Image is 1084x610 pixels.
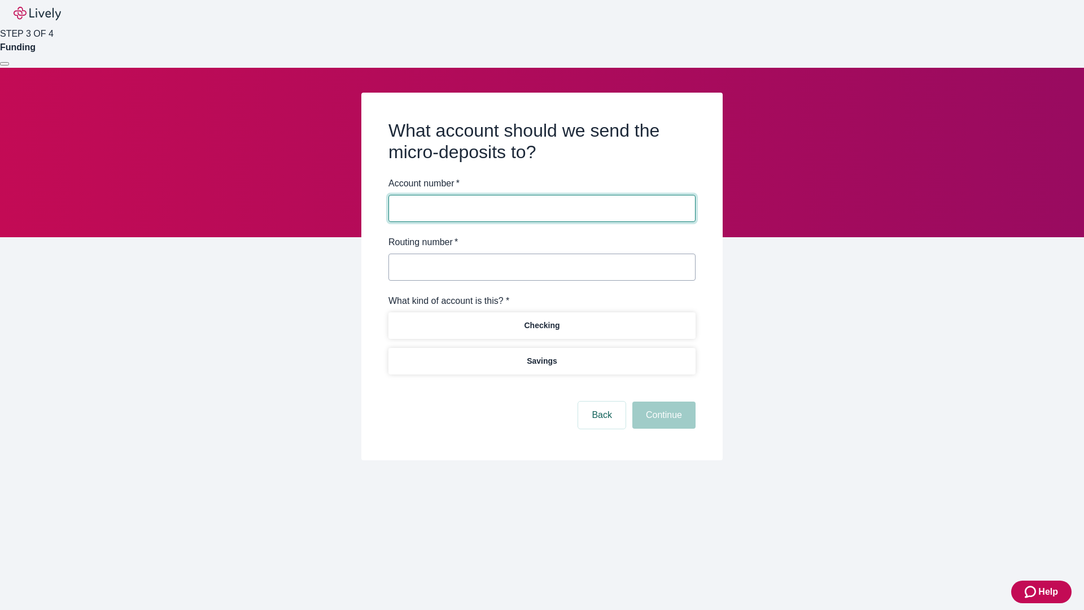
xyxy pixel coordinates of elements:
[388,312,696,339] button: Checking
[388,236,458,249] label: Routing number
[578,402,626,429] button: Back
[524,320,560,332] p: Checking
[1011,581,1072,603] button: Zendesk support iconHelp
[1038,585,1058,599] span: Help
[388,294,509,308] label: What kind of account is this? *
[527,355,557,367] p: Savings
[1025,585,1038,599] svg: Zendesk support icon
[388,348,696,374] button: Savings
[388,120,696,163] h2: What account should we send the micro-deposits to?
[388,177,460,190] label: Account number
[14,7,61,20] img: Lively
